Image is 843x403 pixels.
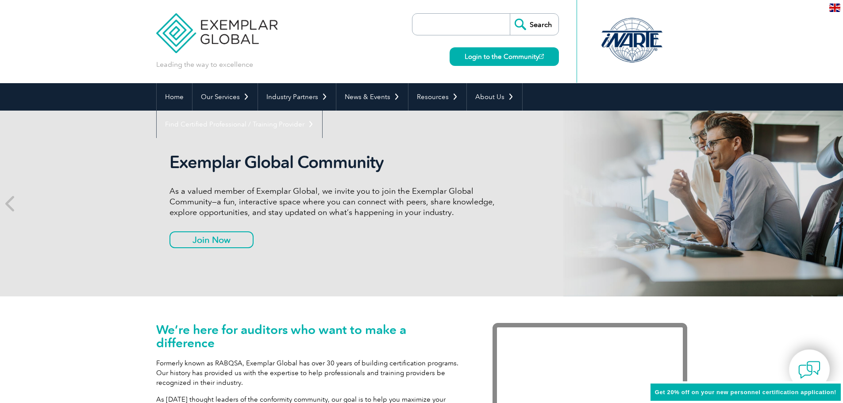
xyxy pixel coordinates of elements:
[192,83,258,111] a: Our Services
[169,231,254,248] a: Join Now
[156,323,466,349] h1: We’re here for auditors who want to make a difference
[157,111,322,138] a: Find Certified Professional / Training Provider
[510,14,558,35] input: Search
[450,47,559,66] a: Login to the Community
[169,152,501,173] h2: Exemplar Global Community
[169,186,501,218] p: As a valued member of Exemplar Global, we invite you to join the Exemplar Global Community—a fun,...
[336,83,408,111] a: News & Events
[539,54,544,59] img: open_square.png
[655,389,836,395] span: Get 20% off on your new personnel certification application!
[157,83,192,111] a: Home
[798,359,820,381] img: contact-chat.png
[258,83,336,111] a: Industry Partners
[408,83,466,111] a: Resources
[467,83,522,111] a: About Us
[156,60,253,69] p: Leading the way to excellence
[829,4,840,12] img: en
[156,358,466,388] p: Formerly known as RABQSA, Exemplar Global has over 30 years of building certification programs. O...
